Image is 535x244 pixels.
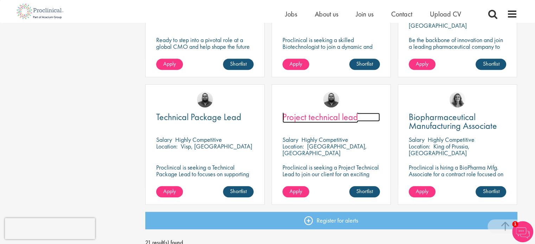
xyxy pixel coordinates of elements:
span: Salary [409,136,425,144]
a: About us [315,9,338,19]
a: Shortlist [476,59,506,70]
a: Apply [282,186,309,197]
span: Biopharmaceutical Manufacturing Associate [409,111,497,132]
p: Proclinical is seeking a Technical Package Lead to focuses on supporting the integration of mecha... [156,164,254,197]
p: Highly Competitive [428,136,475,144]
a: Shortlist [349,59,380,70]
a: Contact [391,9,412,19]
a: Jobs [285,9,297,19]
p: Be the backbone of innovation and join a leading pharmaceutical company to help keep life-changin... [409,37,506,63]
a: Apply [409,186,435,197]
span: Apply [416,187,428,195]
a: Apply [156,186,183,197]
a: Shortlist [476,186,506,197]
span: Apply [163,187,176,195]
span: Project technical lead [282,111,358,123]
p: Proclinical is seeking a Project Technical Lead to join our client for an exciting contract role. [282,164,380,184]
p: Proclinical is hiring a BioPharma Mfg. Associate for a contract role focused on production support. [409,164,506,184]
a: Apply [282,59,309,70]
a: Shortlist [223,186,254,197]
img: Jackie Cerchio [450,92,465,107]
span: Location: [156,142,178,150]
img: Ashley Bennett [323,92,339,107]
a: Project technical lead [282,113,380,121]
iframe: reCAPTCHA [5,218,95,239]
p: King of Prussia, [GEOGRAPHIC_DATA] [409,142,470,157]
a: Shortlist [349,186,380,197]
a: Apply [156,59,183,70]
span: Apply [416,60,428,67]
img: Ashley Bennett [197,92,213,107]
a: Biopharmaceutical Manufacturing Associate [409,113,506,130]
a: Technical Package Lead [156,113,254,121]
span: Salary [156,136,172,144]
span: Location: [409,142,430,150]
a: Shortlist [223,59,254,70]
span: Apply [289,187,302,195]
span: Salary [282,136,298,144]
span: Technical Package Lead [156,111,241,123]
p: Proclinical is seeking a skilled Biotechnologist to join a dynamic and innovative team on a contr... [282,37,380,57]
span: Location: [282,142,304,150]
img: Chatbot [512,221,533,242]
a: Join us [356,9,374,19]
a: Upload CV [430,9,461,19]
p: Ready to step into a pivotal role at a global CMO and help shape the future of healthcare manufac... [156,37,254,57]
span: 1 [512,221,518,227]
a: Apply [409,59,435,70]
span: Apply [163,60,176,67]
span: Apply [289,60,302,67]
p: Visp, [GEOGRAPHIC_DATA] [181,142,252,150]
a: Register for alerts [145,212,517,229]
p: Highly Competitive [301,136,348,144]
p: Highly Competitive [175,136,222,144]
p: [GEOGRAPHIC_DATA], [GEOGRAPHIC_DATA] [282,142,367,157]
